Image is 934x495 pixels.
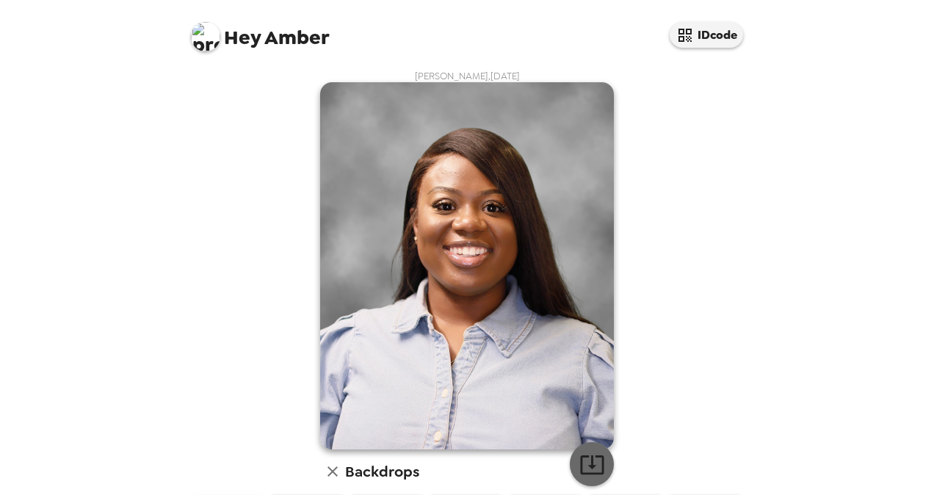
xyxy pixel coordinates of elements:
img: user [320,82,614,449]
button: IDcode [670,22,743,48]
img: profile pic [191,22,220,51]
span: [PERSON_NAME] , [DATE] [415,70,520,82]
span: Amber [191,15,330,48]
h6: Backdrops [345,460,419,483]
span: Hey [224,24,261,51]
